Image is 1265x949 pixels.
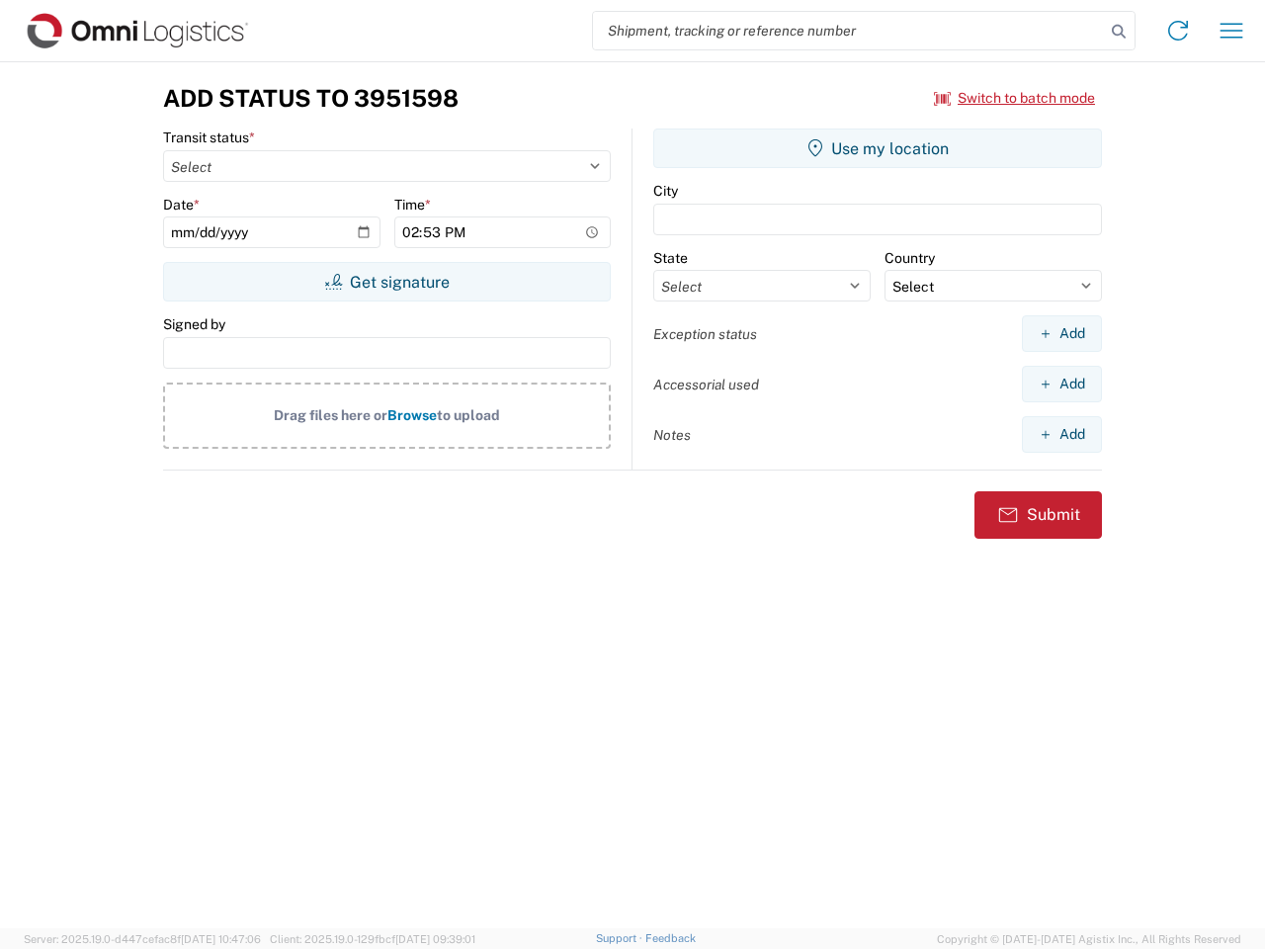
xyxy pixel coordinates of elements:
[163,315,225,333] label: Signed by
[653,182,678,200] label: City
[974,491,1102,539] button: Submit
[653,129,1102,168] button: Use my location
[163,196,200,214] label: Date
[593,12,1105,49] input: Shipment, tracking or reference number
[163,129,255,146] label: Transit status
[274,407,387,423] span: Drag files here or
[934,82,1095,115] button: Switch to batch mode
[885,249,935,267] label: Country
[163,84,459,113] h3: Add Status to 3951598
[645,932,696,944] a: Feedback
[395,933,475,945] span: [DATE] 09:39:01
[653,249,688,267] label: State
[653,325,757,343] label: Exception status
[1022,315,1102,352] button: Add
[937,930,1241,948] span: Copyright © [DATE]-[DATE] Agistix Inc., All Rights Reserved
[394,196,431,214] label: Time
[653,426,691,444] label: Notes
[270,933,475,945] span: Client: 2025.19.0-129fbcf
[1022,416,1102,453] button: Add
[653,376,759,393] label: Accessorial used
[24,933,261,945] span: Server: 2025.19.0-d447cefac8f
[387,407,437,423] span: Browse
[163,262,611,302] button: Get signature
[596,932,645,944] a: Support
[181,933,261,945] span: [DATE] 10:47:06
[1022,366,1102,402] button: Add
[437,407,500,423] span: to upload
